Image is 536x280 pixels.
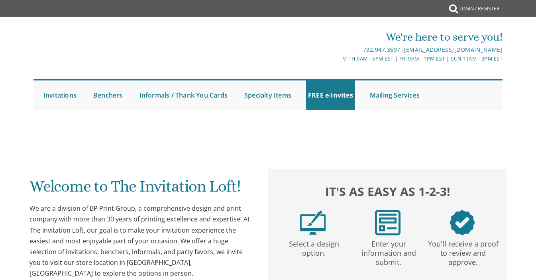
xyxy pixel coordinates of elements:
[278,235,349,258] p: Select a design option.
[242,80,293,110] a: Specialty Items
[137,80,230,110] a: Informals / Thank You Cards
[353,235,424,267] p: Enter your information and submit.
[276,182,499,200] h2: It's as easy as 1-2-3!
[91,80,125,110] a: Benchers
[190,29,503,45] div: We're here to serve you!
[190,45,503,55] div: |
[29,203,253,279] div: We are a division of BP Print Group, a comprehensive design and print company with more than 30 y...
[404,46,503,53] a: [EMAIL_ADDRESS][DOMAIN_NAME]
[41,80,79,110] a: Invitations
[375,210,401,235] img: step2.png
[450,210,475,235] img: step3.png
[190,55,503,63] div: M-Th 9am - 5pm EST | Fri 9am - 1pm EST | Sun 11am - 3pm EST
[363,46,401,53] a: 732.947.3597
[29,178,253,201] h1: Welcome to The Invitation Loft!
[306,80,355,110] a: FREE e-Invites
[300,210,326,235] img: step1.png
[428,235,499,267] p: You'll receive a proof to review and approve.
[368,80,422,110] a: Mailing Services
